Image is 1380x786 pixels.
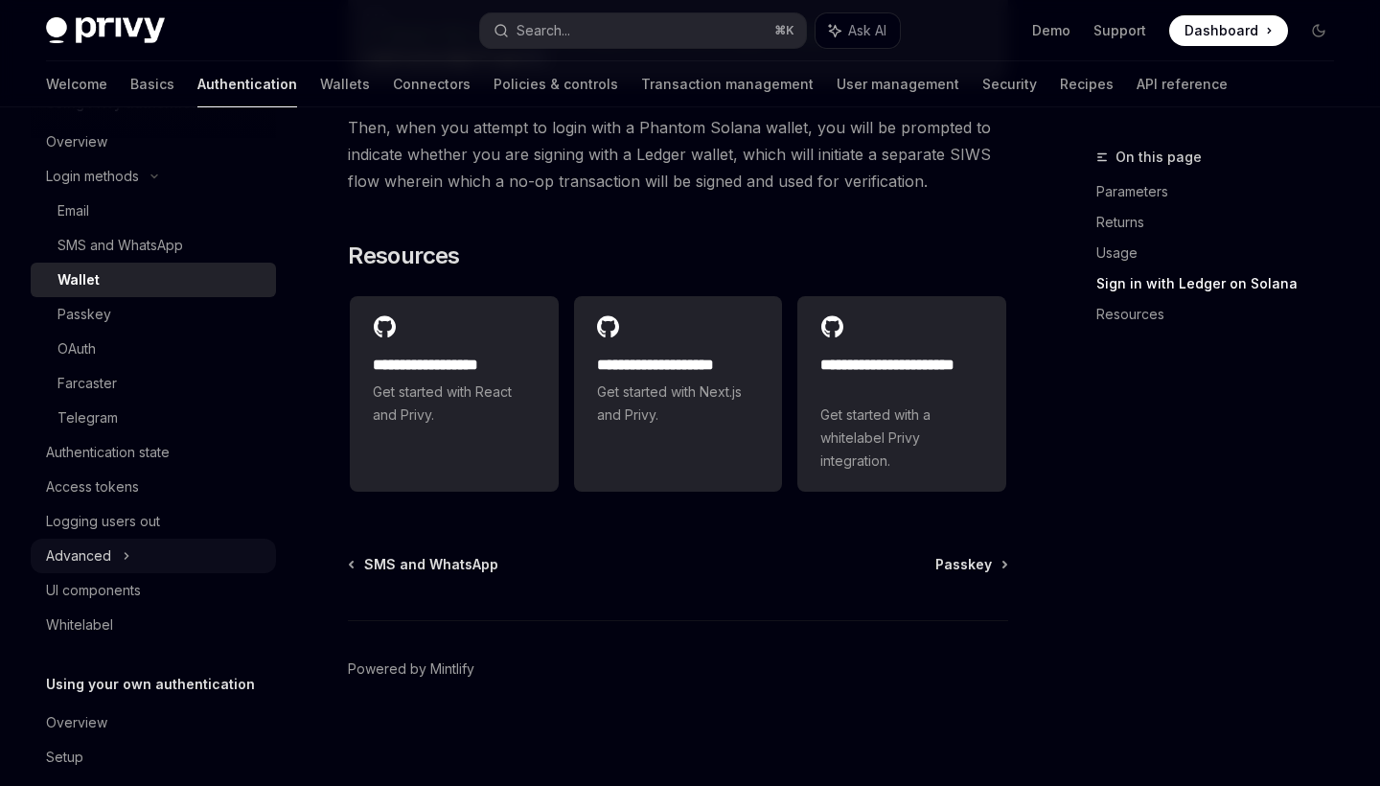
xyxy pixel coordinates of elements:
[46,544,111,567] div: Advanced
[31,435,276,470] a: Authentication state
[1184,21,1258,40] span: Dashboard
[1032,21,1070,40] a: Demo
[31,125,276,159] a: Overview
[517,19,570,42] div: Search...
[46,613,113,636] div: Whitelabel
[348,114,1008,195] span: Then, when you attempt to login with a Phantom Solana wallet, you will be prompted to indicate wh...
[494,61,618,107] a: Policies & controls
[46,711,107,734] div: Overview
[46,17,165,44] img: dark logo
[816,13,900,48] button: Ask AI
[774,23,794,38] span: ⌘ K
[820,404,983,473] span: Get started with a whitelabel Privy integration.
[935,555,1006,574] a: Passkey
[1096,176,1349,207] a: Parameters
[46,165,139,188] div: Login methods
[197,61,297,107] a: Authentication
[46,579,141,602] div: UI components
[31,228,276,263] a: SMS and WhatsApp
[320,61,370,107] a: Wallets
[46,61,107,107] a: Welcome
[31,504,276,539] a: Logging users out
[46,475,139,498] div: Access tokens
[31,608,276,642] a: Whitelabel
[1137,61,1228,107] a: API reference
[1169,15,1288,46] a: Dashboard
[597,381,760,427] span: Get started with Next.js and Privy.
[46,441,170,464] div: Authentication state
[393,61,471,107] a: Connectors
[1303,15,1334,46] button: Toggle dark mode
[57,268,100,291] div: Wallet
[31,332,276,366] a: OAuth
[57,199,89,222] div: Email
[848,21,886,40] span: Ask AI
[1096,299,1349,330] a: Resources
[57,406,118,429] div: Telegram
[31,705,276,740] a: Overview
[31,740,276,774] a: Setup
[31,573,276,608] a: UI components
[130,61,174,107] a: Basics
[1060,61,1114,107] a: Recipes
[31,263,276,297] a: Wallet
[935,555,992,574] span: Passkey
[46,746,83,769] div: Setup
[837,61,959,107] a: User management
[348,241,460,271] span: Resources
[982,61,1037,107] a: Security
[1096,268,1349,299] a: Sign in with Ledger on Solana
[1115,146,1202,169] span: On this page
[364,555,498,574] span: SMS and WhatsApp
[57,303,111,326] div: Passkey
[46,673,255,696] h5: Using your own authentication
[641,61,814,107] a: Transaction management
[57,337,96,360] div: OAuth
[31,470,276,504] a: Access tokens
[1096,238,1349,268] a: Usage
[31,366,276,401] a: Farcaster
[57,234,183,257] div: SMS and WhatsApp
[46,130,107,153] div: Overview
[373,381,536,427] span: Get started with React and Privy.
[1093,21,1146,40] a: Support
[31,401,276,435] a: Telegram
[46,510,160,533] div: Logging users out
[57,372,117,395] div: Farcaster
[350,555,498,574] a: SMS and WhatsApp
[480,13,805,48] button: Search...⌘K
[1096,207,1349,238] a: Returns
[31,297,276,332] a: Passkey
[31,194,276,228] a: Email
[348,659,474,679] a: Powered by Mintlify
